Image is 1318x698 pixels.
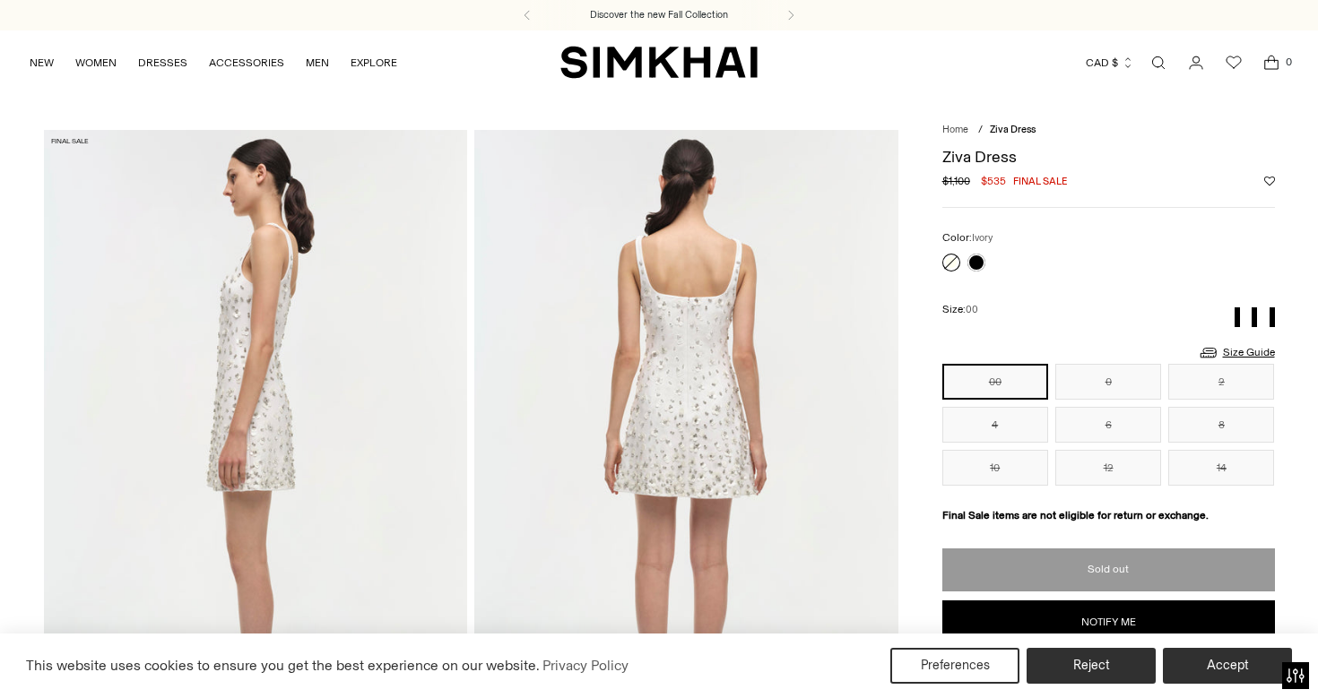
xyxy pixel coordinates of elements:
button: Preferences [890,648,1019,684]
button: 2 [1168,364,1274,400]
button: Notify me [942,600,1275,643]
button: CAD $ [1086,43,1134,82]
a: MEN [306,43,329,82]
button: Add to Wishlist [1264,176,1275,186]
a: EXPLORE [351,43,397,82]
a: Discover the new Fall Collection [590,8,728,22]
span: 0 [1280,54,1296,70]
nav: breadcrumbs [942,123,1275,138]
button: 0 [1055,364,1161,400]
button: 10 [942,450,1048,486]
label: Size: [942,301,978,318]
label: Color: [942,229,993,246]
a: Home [942,124,968,135]
div: / [978,123,983,138]
a: Wishlist [1216,45,1252,81]
button: 12 [1055,450,1161,486]
span: Ziva Dress [990,124,1036,135]
button: Accept [1163,648,1292,684]
button: 14 [1168,450,1274,486]
button: 8 [1168,407,1274,443]
a: SIMKHAI [560,45,758,80]
a: Size Guide [1198,341,1275,364]
s: $1,100 [942,173,970,189]
span: Ivory [972,232,993,244]
a: Open search modal [1140,45,1176,81]
button: 6 [1055,407,1161,443]
span: $535 [981,173,1006,189]
h1: Ziva Dress [942,149,1275,165]
button: 00 [942,364,1048,400]
a: Open cart modal [1253,45,1289,81]
strong: Final Sale items are not eligible for return or exchange. [942,509,1209,521]
span: 00 [966,304,978,315]
a: Go to the account page [1178,45,1214,81]
button: 4 [942,407,1048,443]
a: Privacy Policy (opens in a new tab) [540,652,631,679]
a: NEW [30,43,54,82]
a: DRESSES [138,43,187,82]
a: WOMEN [75,43,117,82]
span: This website uses cookies to ensure you get the best experience on our website. [26,657,540,674]
button: Reject [1027,648,1156,684]
a: ACCESSORIES [209,43,284,82]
